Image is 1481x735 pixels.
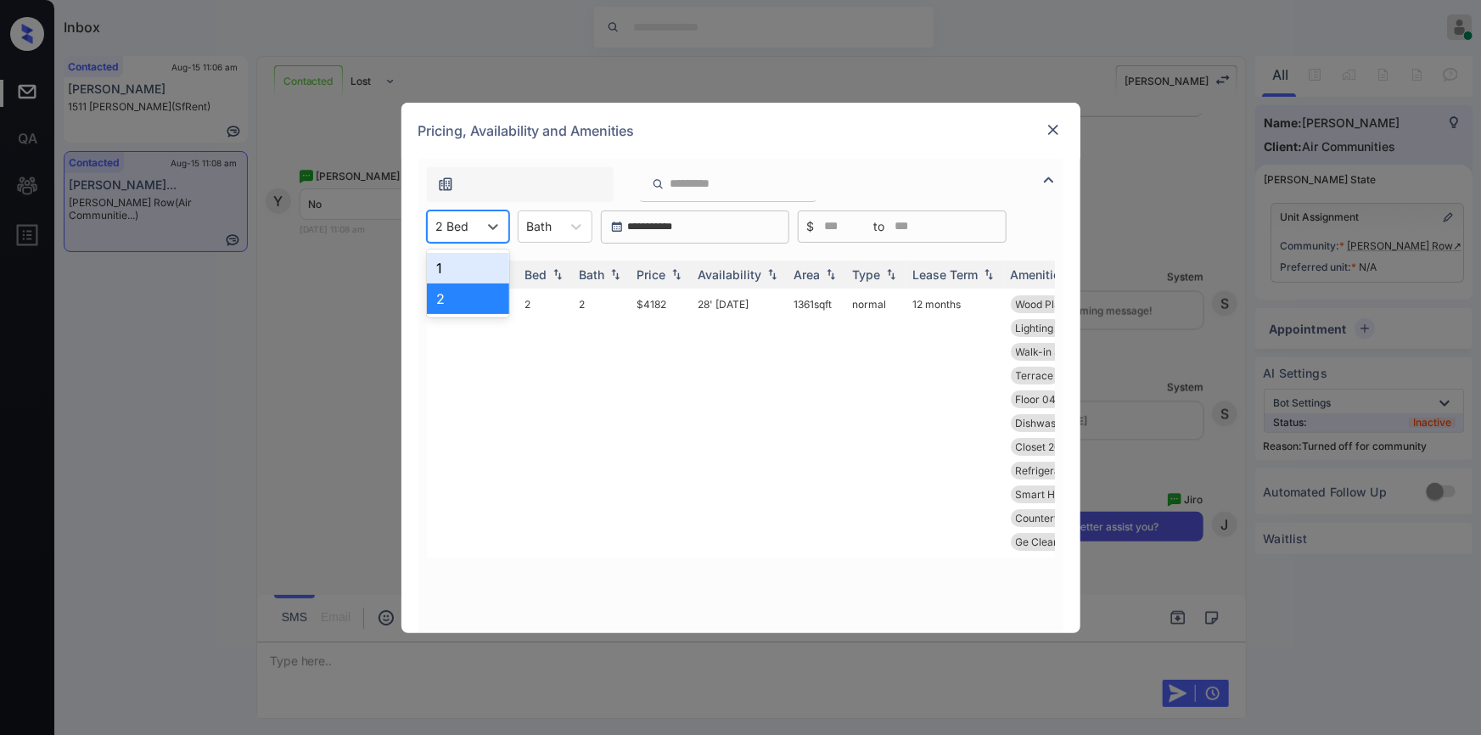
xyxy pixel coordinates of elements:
span: to [874,217,885,236]
div: Bath [580,267,605,282]
td: 416 [427,289,519,558]
span: Wood Plank Floo... [1016,298,1103,311]
div: 2 [427,283,509,314]
img: icon-zuma [652,177,665,192]
span: Terrace [1016,369,1054,382]
div: Area [794,267,821,282]
span: Ge Clean Stainl... [1016,536,1097,548]
span: Closet 2014 [1016,440,1073,453]
div: Bed [525,267,547,282]
img: icon-zuma [437,176,454,193]
td: normal [846,289,906,558]
img: sorting [980,268,997,280]
img: sorting [607,268,624,280]
img: sorting [549,268,566,280]
span: Walk-in Shower [1016,345,1092,358]
span: Countertops Gra... [1016,512,1103,525]
td: 2 [573,289,631,558]
img: sorting [764,268,781,280]
div: Amenities [1011,267,1068,282]
div: Availability [698,267,762,282]
div: Price [637,267,666,282]
span: Floor 04 [1016,393,1057,406]
div: Type [853,267,881,282]
td: $4182 [631,289,692,558]
span: Refrigerator Le... [1016,464,1097,477]
img: close [1045,121,1062,138]
img: icon-zuma [1039,170,1059,190]
div: Lease Term [913,267,979,282]
span: Dishwasher [1016,417,1073,429]
img: sorting [668,268,685,280]
span: Lighting Recess... [1016,322,1099,334]
img: sorting [822,268,839,280]
div: 1 [427,253,509,283]
span: Smart Home Door... [1016,488,1110,501]
img: sorting [883,268,900,280]
td: 2 [519,289,573,558]
span: $ [807,217,815,236]
td: 12 months [906,289,1004,558]
td: 1361 sqft [788,289,846,558]
td: 28' [DATE] [692,289,788,558]
div: Pricing, Availability and Amenities [401,103,1080,159]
